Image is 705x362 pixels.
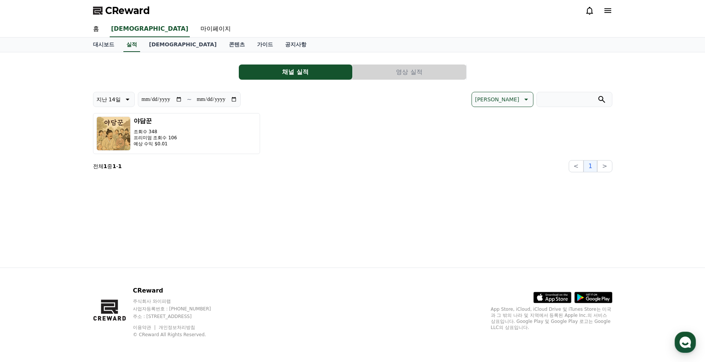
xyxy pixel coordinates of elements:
[134,141,177,147] p: 예상 수익 $0.01
[133,286,226,295] p: CReward
[569,160,584,172] button: <
[110,21,190,37] a: [DEMOGRAPHIC_DATA]
[133,332,226,338] p: © CReward All Rights Reserved.
[93,113,260,154] button: 야담꾼 조회수 348 프리미엄 조회수 106 예상 수익 $0.01
[584,160,597,172] button: 1
[353,65,466,80] button: 영상 실적
[87,21,105,37] a: 홈
[93,162,122,170] p: 전체 중 -
[239,65,353,80] a: 채널 실적
[123,38,140,52] a: 실적
[96,94,121,105] p: 지난 14일
[472,92,533,107] button: [PERSON_NAME]
[93,92,135,107] button: 지난 14일
[87,38,120,52] a: 대시보드
[223,38,251,52] a: 콘텐츠
[118,163,122,169] strong: 1
[133,306,226,312] p: 사업자등록번호 : [PHONE_NUMBER]
[112,163,116,169] strong: 1
[133,325,157,330] a: 이용약관
[597,160,612,172] button: >
[50,241,98,260] a: 대화
[104,163,107,169] strong: 1
[159,325,195,330] a: 개인정보처리방침
[133,298,226,304] p: 주식회사 와이피랩
[24,252,28,258] span: 홈
[279,38,312,52] a: 공지사항
[2,241,50,260] a: 홈
[93,5,150,17] a: CReward
[133,313,226,320] p: 주소 : [STREET_ADDRESS]
[194,21,237,37] a: 마이페이지
[251,38,279,52] a: 가이드
[239,65,352,80] button: 채널 실적
[105,5,150,17] span: CReward
[98,241,146,260] a: 설정
[134,135,177,141] p: 프리미엄 조회수 106
[69,252,79,258] span: 대화
[134,116,177,126] h3: 야담꾼
[117,252,126,258] span: 설정
[353,65,467,80] a: 영상 실적
[187,95,192,104] p: ~
[143,38,223,52] a: [DEMOGRAPHIC_DATA]
[475,94,519,105] p: [PERSON_NAME]
[491,306,612,331] p: App Store, iCloud, iCloud Drive 및 iTunes Store는 미국과 그 밖의 나라 및 지역에서 등록된 Apple Inc.의 서비스 상표입니다. Goo...
[96,116,131,151] img: 야담꾼
[134,129,177,135] p: 조회수 348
